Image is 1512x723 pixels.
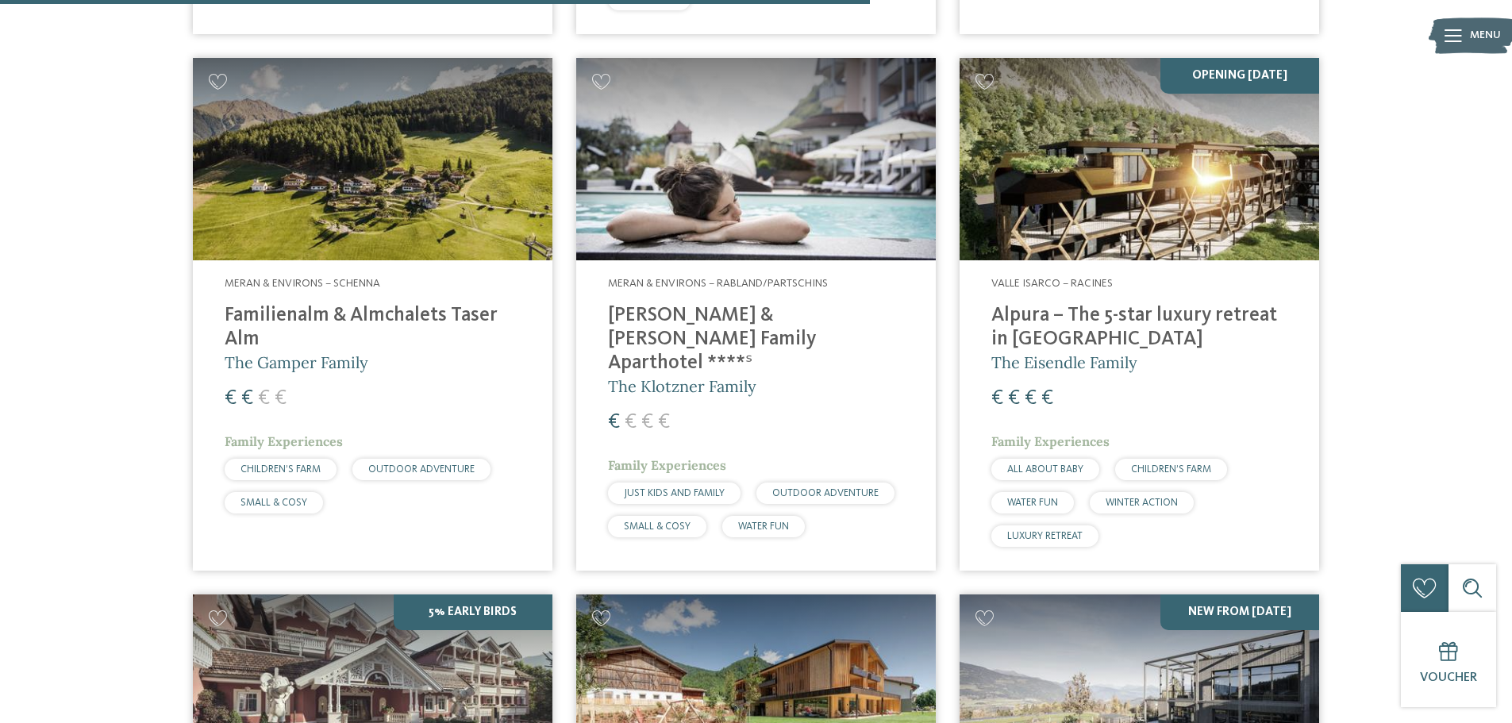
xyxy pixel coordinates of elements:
[608,304,904,375] h4: [PERSON_NAME] & [PERSON_NAME] Family Aparthotel ****ˢ
[991,433,1110,449] span: Family Experiences
[1401,612,1496,707] a: Voucher
[258,388,270,409] span: €
[991,352,1137,372] span: The Eisendle Family
[193,58,552,570] a: Looking for family hotels? Find the best ones here! Meran & Environs – Schenna Familienalm & Almc...
[960,58,1319,260] img: Looking for family hotels? Find the best ones here!
[608,376,756,396] span: The Klotzner Family
[193,58,552,260] img: Looking for family hotels? Find the best ones here!
[225,433,343,449] span: Family Experiences
[1131,464,1211,475] span: CHILDREN’S FARM
[641,412,653,433] span: €
[225,352,368,372] span: The Gamper Family
[1007,464,1083,475] span: ALL ABOUT BABY
[991,304,1287,352] h4: Alpura – The 5-star luxury retreat in [GEOGRAPHIC_DATA]
[625,412,637,433] span: €
[738,521,789,532] span: WATER FUN
[1025,388,1037,409] span: €
[658,412,670,433] span: €
[225,388,237,409] span: €
[225,304,521,352] h4: Familienalm & Almchalets Taser Alm
[241,388,253,409] span: €
[991,388,1003,409] span: €
[991,278,1113,289] span: Valle Isarco – Racines
[576,58,936,260] img: Looking for family hotels? Find the best ones here!
[1008,388,1020,409] span: €
[772,488,879,498] span: OUTDOOR ADVENTURE
[608,457,726,473] span: Family Experiences
[275,388,287,409] span: €
[1007,498,1058,508] span: WATER FUN
[240,464,321,475] span: CHILDREN’S FARM
[1007,531,1083,541] span: LUXURY RETREAT
[624,488,725,498] span: JUST KIDS AND FAMILY
[608,278,828,289] span: Meran & Environs – Rabland/Partschins
[225,278,380,289] span: Meran & Environs – Schenna
[1420,671,1477,684] span: Voucher
[240,498,307,508] span: SMALL & COSY
[1041,388,1053,409] span: €
[576,58,936,570] a: Looking for family hotels? Find the best ones here! Meran & Environs – Rabland/Partschins [PERSON...
[624,521,691,532] span: SMALL & COSY
[368,464,475,475] span: OUTDOOR ADVENTURE
[960,58,1319,570] a: Looking for family hotels? Find the best ones here! Opening [DATE] Valle Isarco – Racines Alpura ...
[608,412,620,433] span: €
[1106,498,1178,508] span: WINTER ACTION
